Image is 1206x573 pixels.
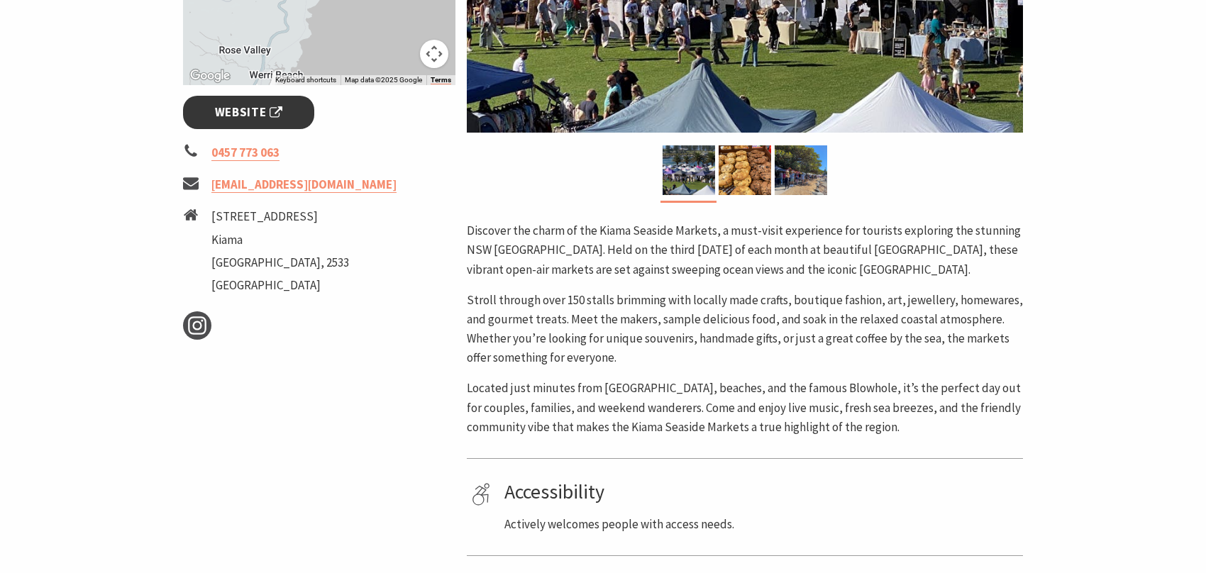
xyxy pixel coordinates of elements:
[211,177,397,193] a: [EMAIL_ADDRESS][DOMAIN_NAME]
[211,253,349,272] li: [GEOGRAPHIC_DATA], 2533
[211,145,280,161] a: 0457 773 063
[504,480,1018,504] h4: Accessibility
[719,145,771,195] img: Market ptoduce
[275,75,336,85] button: Keyboard shortcuts
[187,67,233,85] img: Google
[211,207,349,226] li: [STREET_ADDRESS]
[345,76,422,84] span: Map data ©2025 Google
[467,379,1023,437] p: Located just minutes from [GEOGRAPHIC_DATA], beaches, and the famous Blowhole, it’s the perfect d...
[431,76,451,84] a: Terms (opens in new tab)
[211,230,349,250] li: Kiama
[663,145,715,195] img: Kiama Seaside Market
[467,291,1023,368] p: Stroll through over 150 stalls brimming with locally made crafts, boutique fashion, art, jeweller...
[215,103,283,122] span: Website
[504,515,1018,534] p: Actively welcomes people with access needs.
[467,221,1023,279] p: Discover the charm of the Kiama Seaside Markets, a must-visit experience for tourists exploring t...
[183,96,314,129] a: Website
[775,145,827,195] img: market photo
[187,67,233,85] a: Open this area in Google Maps (opens a new window)
[420,40,448,68] button: Map camera controls
[211,276,349,295] li: [GEOGRAPHIC_DATA]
